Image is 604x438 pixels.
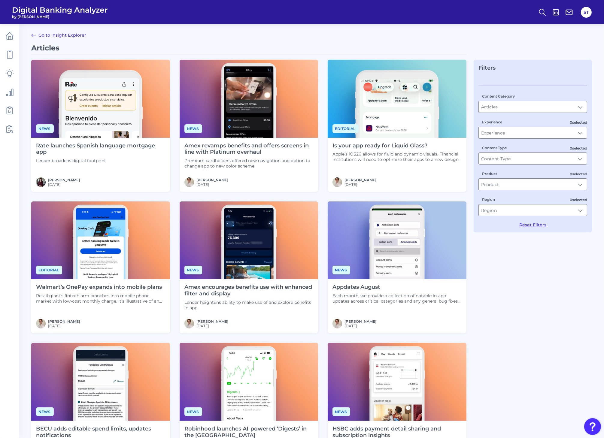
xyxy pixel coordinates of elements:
[344,324,376,328] span: [DATE]
[332,293,462,304] p: Each month, we provide a collection of notable in-app updates across critical categories and any ...
[196,324,228,328] span: [DATE]
[180,60,318,138] img: News - Phone.png
[36,266,62,274] span: Editorial
[36,124,54,133] span: News
[584,418,601,435] button: Open Resource Center
[196,182,228,187] span: [DATE]
[332,267,350,273] a: News
[184,124,202,133] span: News
[36,158,165,163] p: Lender broadens digital footprint
[482,120,502,124] label: Experience
[332,124,359,133] span: Editorial
[184,125,202,131] a: News
[344,182,376,187] span: [DATE]
[36,267,62,273] a: Editorial
[31,60,170,138] img: News - Phone Zoom In.png
[479,153,587,164] input: Content Type
[184,300,314,310] p: Lender heightens ability to make use of and explore benefits in app
[196,319,228,324] a: [PERSON_NAME]
[31,343,170,421] img: News - Phone (2).png
[332,284,462,291] h4: Appdates August
[48,324,80,328] span: [DATE]
[184,409,202,414] a: News
[184,267,202,273] a: News
[48,182,80,187] span: [DATE]
[184,158,314,169] p: Premium cardholders offered new navigation and option to change app to new color scheme
[196,178,228,182] a: [PERSON_NAME]
[48,178,80,182] a: [PERSON_NAME]
[479,127,587,138] input: Experience
[36,143,165,156] h4: Rate launches Spanish language mortgage app
[482,94,515,98] label: Content Category
[332,177,342,187] img: MIchael McCaw
[344,178,376,182] a: [PERSON_NAME]
[332,266,350,274] span: News
[328,201,466,279] img: Appdates - Phone.png
[479,204,587,216] input: Region
[36,293,165,304] p: Retail giant’s fintech arm branches into mobile phone market with low-cost monthly charge. It’s i...
[479,179,587,190] input: Product
[184,319,194,328] img: MIchael McCaw
[36,284,165,291] h4: Walmart’s OnePay expands into mobile plans
[184,177,194,187] img: MIchael McCaw
[482,146,507,150] label: Content Type
[328,343,466,421] img: News - Phone.png
[12,14,108,19] span: by [PERSON_NAME]
[332,407,350,416] span: News
[328,60,466,138] img: Editorial - Phone Zoom In.png
[36,407,54,416] span: News
[332,151,462,162] p: Apple’s iOS26 allows for fluid and dynamic visuals. Financial institutions will need to optimize ...
[332,409,350,414] a: News
[184,266,202,274] span: News
[31,44,59,52] span: Articles
[36,409,54,414] a: News
[180,201,318,279] img: News - Phone (4).png
[180,343,318,421] img: News - Phone (1).png
[332,143,462,149] h4: Is your app ready for Liquid Glass?
[482,197,495,202] label: Region
[332,125,359,131] a: Editorial
[184,143,314,156] h4: Amex revamps benefits and offers screens in line with Platinum overhaul
[344,319,376,324] a: [PERSON_NAME]
[184,407,202,416] span: News
[581,7,592,18] button: ST
[31,32,86,39] a: Go to Insight Explorer
[36,319,46,328] img: MIchael McCaw
[332,319,342,328] img: MIchael McCaw
[36,125,54,131] a: News
[12,5,108,14] span: Digital Banking Analyzer
[184,284,314,297] h4: Amex encourages benefits use with enhanced filter and display
[519,222,546,228] button: Reset Filters
[31,201,170,279] img: News - Phone (3).png
[48,319,80,324] a: [PERSON_NAME]
[478,65,496,71] span: Filters
[482,171,497,176] label: Product
[36,177,46,187] img: RNFetchBlobTmp_0b8yx2vy2p867rz195sbp4h.png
